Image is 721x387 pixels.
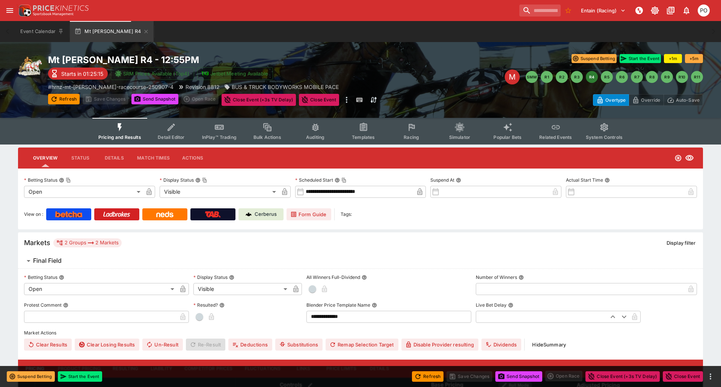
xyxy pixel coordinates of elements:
button: Copy To Clipboard [341,178,347,183]
div: split button [181,94,219,104]
h2: Copy To Clipboard [48,54,376,66]
button: Actions [176,149,210,167]
p: Display Status [193,274,228,280]
p: Scheduled Start [295,177,333,183]
nav: pagination navigation [526,71,703,83]
span: Simulator [449,134,470,140]
button: Overview [27,149,63,167]
button: R2 [556,71,568,83]
button: Un-Result [142,339,183,351]
button: HideSummary [528,339,570,351]
label: View on : [24,208,43,220]
button: Send Snapshot [495,371,542,382]
button: Documentation [664,4,677,17]
p: Suspend At [430,177,454,183]
p: Blender Price Template Name [306,302,370,308]
button: more [342,94,351,106]
button: Start the Event [620,54,661,63]
span: Related Events [539,134,572,140]
button: SRM Prices Available (Top4) [111,67,194,80]
button: Protest Comment [63,303,68,308]
button: NOT Connected to PK [632,4,646,17]
p: Auto-Save [676,96,700,104]
svg: Visible [685,154,694,163]
div: Edit Meeting [505,69,520,84]
p: Starts in 01:25:15 [61,70,103,78]
div: Visible [193,283,290,295]
button: Betting Status [59,275,64,280]
button: Display Status [229,275,234,280]
button: Blender Price Template Name [372,303,377,308]
button: Actual Start Time [605,178,610,183]
button: Refresh [412,371,443,382]
button: Clear Results [24,339,72,351]
button: Competitor Prices [178,360,239,378]
button: Philip OConnor [695,2,712,19]
p: Betting Status [24,177,57,183]
p: Protest Comment [24,302,62,308]
span: Racing [404,134,419,140]
button: Status [63,149,97,167]
span: Auditing [306,134,324,140]
button: Select Tenant [576,5,630,17]
img: PriceKinetics Logo [17,3,32,18]
button: Betting StatusCopy To Clipboard [59,178,64,183]
p: Copy To Clipboard [48,83,173,91]
button: R10 [676,71,688,83]
button: Pricing [18,360,52,378]
p: Number of Winners [476,274,517,280]
span: InPlay™ Trading [202,134,237,140]
button: R11 [691,71,703,83]
button: Display StatusCopy To Clipboard [195,178,201,183]
p: Override [641,96,660,104]
div: Philip OConnor [698,5,710,17]
img: Sportsbook Management [33,12,74,16]
button: Notifications [680,4,693,17]
button: Close Event (+3s TV Delay) [585,371,660,382]
img: TabNZ [205,211,221,217]
p: Display Status [160,177,194,183]
button: Close Event [663,371,703,382]
button: R8 [646,71,658,83]
button: R7 [631,71,643,83]
p: All Winners Full-Dividend [306,274,360,280]
button: R1 [541,71,553,83]
p: Cerberus [255,211,277,218]
button: SMM [526,71,538,83]
button: Product Pricing [52,360,107,378]
div: Event type filters [92,118,629,145]
button: +1m [664,54,682,63]
button: Dividends [481,339,521,351]
div: BUS & TRUCK BODYWORKS MOBILE PACE [224,83,339,91]
img: Cerberus [246,211,252,217]
img: jetbet-logo.svg [201,70,209,77]
button: Deductions [228,339,272,351]
span: Detail Editor [158,134,184,140]
button: Start the Event [58,371,102,382]
span: Popular Bets [493,134,522,140]
button: Suspend At [456,178,461,183]
label: Tags: [341,208,352,220]
button: Links [287,360,320,378]
button: Price Limits [320,360,362,378]
button: Suspend Betting [572,54,617,63]
button: Fluctuations [239,360,287,378]
label: Market Actions [24,327,697,339]
input: search [519,5,561,17]
button: Details [97,149,131,167]
h5: Markets [24,238,50,247]
img: Ladbrokes [103,211,130,217]
button: Clear Losing Results [75,339,139,351]
button: R4 [586,71,598,83]
p: Overtype [605,96,626,104]
button: more [706,372,715,381]
span: Re-Result [186,339,225,351]
button: Final Field [18,253,703,268]
button: Number of Winners [519,275,524,280]
img: Betcha [55,211,82,217]
img: PriceKinetics [33,5,89,11]
button: Suspend Betting [7,371,55,382]
button: Refresh [48,94,80,104]
button: Liability [145,360,178,378]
